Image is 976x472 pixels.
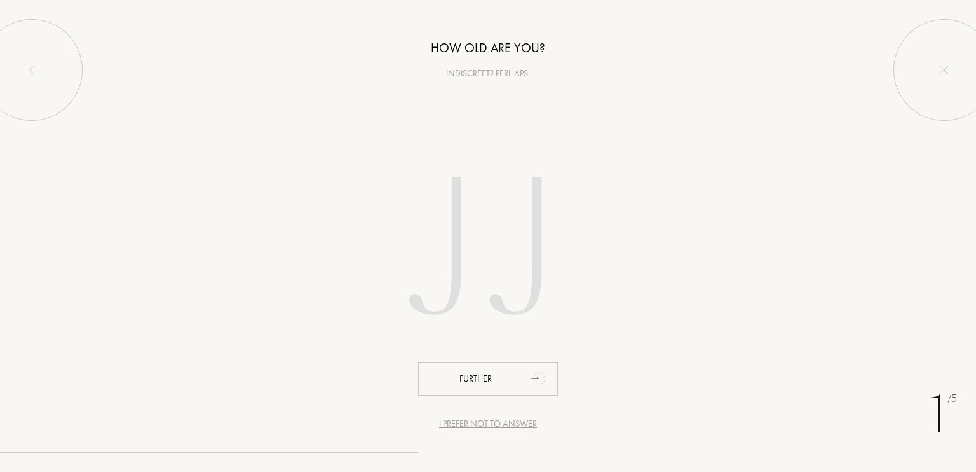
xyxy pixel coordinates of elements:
font: Further [459,373,492,384]
font: /5 [947,392,957,405]
font: How old are you? [431,39,545,56]
img: left_onboard.svg [27,65,37,75]
div: animation [527,365,552,391]
font: Indiscreet? Perhaps. [446,67,530,79]
input: JJ [307,125,669,382]
img: quit_onboard.svg [939,65,949,75]
font: 1 [928,379,947,450]
font: I prefer not to answer [439,418,537,429]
